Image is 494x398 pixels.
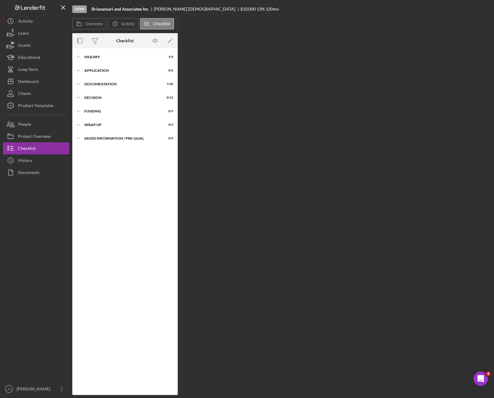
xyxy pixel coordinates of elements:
div: Checklist [116,38,134,43]
button: Activity [108,18,138,30]
div: 0 / 5 [162,109,173,113]
span: $10,000 [240,6,256,11]
div: Checklist [18,142,36,156]
div: Educational [18,51,40,65]
button: Project Overview [3,130,69,142]
div: [PERSON_NAME] [DEMOGRAPHIC_DATA] [154,7,240,11]
div: Documentation [84,82,158,86]
div: Product Templates [18,99,53,113]
label: Activity [121,21,134,26]
button: Documents [3,166,69,178]
label: Overview [85,21,103,26]
div: People [18,118,31,132]
iframe: Intercom live chat [474,371,488,386]
button: People [3,118,69,130]
div: Open [72,5,87,13]
button: Product Templates [3,99,69,112]
button: Checklist [3,142,69,154]
div: Funding [84,109,158,113]
button: Dashboard [3,75,69,87]
div: Application [84,69,158,72]
button: Educational [3,51,69,63]
button: Activity [3,15,69,27]
span: 4 [486,371,491,376]
div: Clients [18,87,31,101]
div: [PERSON_NAME] [15,383,54,396]
button: Checklist [140,18,174,30]
button: Loans [3,27,69,39]
div: Loans [18,27,29,41]
div: 0 / 6 [162,69,173,72]
button: JD[PERSON_NAME] [3,383,69,395]
b: Brianansari and Associates Inc [92,7,149,11]
div: Documents [18,166,39,180]
div: 0 / 12 [162,96,173,99]
div: 0 / 4 [162,137,173,140]
button: Grants [3,39,69,51]
div: 0 / 3 [162,123,173,127]
div: Project Overview [18,130,51,144]
button: Long-Term [3,63,69,75]
div: Decision [84,96,158,99]
div: 120 mo [266,7,279,11]
div: 7 / 20 [162,82,173,86]
label: Checklist [153,21,170,26]
div: Long-Term [18,63,38,77]
div: History [18,154,32,168]
text: JD [7,387,11,391]
button: History [3,154,69,166]
div: 1 / 9 [162,55,173,59]
div: Grants [18,39,31,53]
div: Wrap up [84,123,158,127]
button: Clients [3,87,69,99]
button: Overview [72,18,107,30]
div: Activity [18,15,33,29]
div: Dashboard [18,75,39,89]
div: Inquiry [84,55,158,59]
div: 13 % [257,7,265,11]
div: Saved Information / Pre-Qual [84,137,158,140]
